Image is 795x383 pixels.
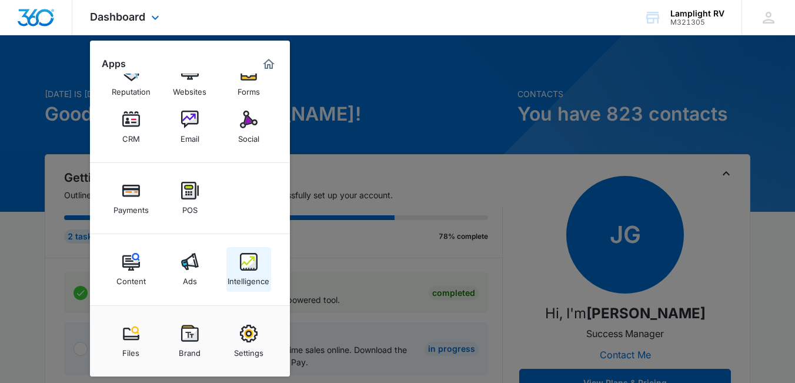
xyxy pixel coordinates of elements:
div: Settings [234,342,263,358]
div: Intelligence [228,271,269,286]
a: Payments [109,176,153,221]
div: POS [182,199,198,215]
div: Payments [113,199,149,215]
a: Intelligence [226,247,271,292]
a: Files [109,319,153,364]
a: Marketing 360® Dashboard [259,55,278,74]
a: CRM [109,105,153,149]
div: Ads [183,271,197,286]
h2: Apps [102,58,126,69]
div: CRM [122,128,140,144]
div: Websites [173,81,206,96]
a: Settings [226,319,271,364]
a: Content [109,247,153,292]
div: Reputation [112,81,151,96]
div: Content [116,271,146,286]
a: Brand [168,319,212,364]
div: Brand [179,342,201,358]
div: Email [181,128,199,144]
a: Reputation [109,58,153,102]
div: Forms [238,81,260,96]
a: POS [168,176,212,221]
a: Websites [168,58,212,102]
span: Dashboard [90,11,145,23]
a: Social [226,105,271,149]
div: Social [238,128,259,144]
div: Files [122,342,139,358]
a: Email [168,105,212,149]
div: account id [670,18,724,26]
a: Ads [168,247,212,292]
div: account name [670,9,724,18]
a: Forms [226,58,271,102]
